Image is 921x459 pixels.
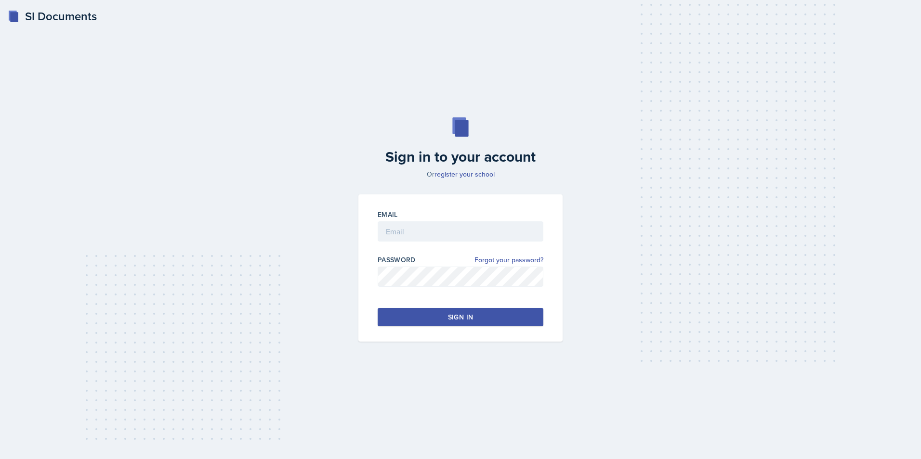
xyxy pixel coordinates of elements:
[353,148,568,166] h2: Sign in to your account
[378,221,543,242] input: Email
[353,169,568,179] p: Or
[378,255,416,265] label: Password
[448,312,473,322] div: Sign in
[434,169,495,179] a: register your school
[8,8,97,25] a: SI Documents
[378,308,543,326] button: Sign in
[474,255,543,265] a: Forgot your password?
[378,210,398,219] label: Email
